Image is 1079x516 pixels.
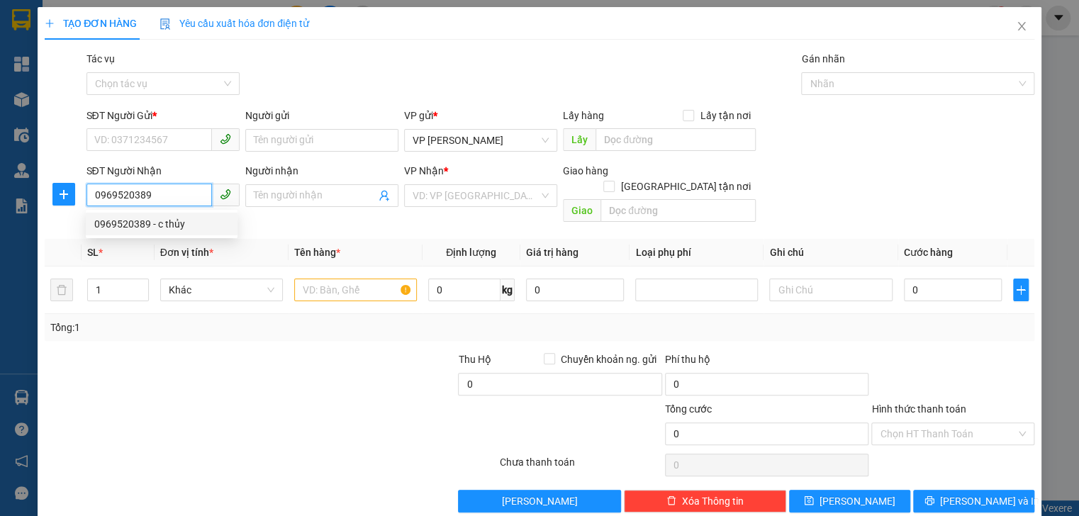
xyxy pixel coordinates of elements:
[86,213,237,235] div: 0969520389 - c thủy
[789,490,910,512] button: save[PERSON_NAME]
[52,183,75,206] button: plus
[404,108,557,123] div: VP gửi
[904,247,953,258] span: Cước hàng
[694,108,756,123] span: Lấy tận nơi
[86,53,115,64] label: Tác vụ
[50,279,73,301] button: delete
[458,490,620,512] button: [PERSON_NAME]
[1002,7,1041,47] button: Close
[53,189,74,200] span: plus
[87,247,99,258] span: SL
[220,133,231,145] span: phone
[169,279,274,301] span: Khác
[924,495,934,507] span: printer
[160,18,171,30] img: icon
[804,495,814,507] span: save
[563,128,596,151] span: Lấy
[563,199,600,222] span: Giao
[446,247,496,258] span: Định lượng
[555,352,662,367] span: Chuyển khoản ng. gửi
[624,490,786,512] button: deleteXóa Thông tin
[871,403,966,415] label: Hình thức thanh toán
[294,279,417,301] input: VD: Bàn, Ghế
[160,18,309,29] span: Yêu cầu xuất hóa đơn điện tử
[600,199,756,222] input: Dọc đường
[404,165,444,176] span: VP Nhận
[630,239,764,267] th: Loại phụ phí
[563,165,608,176] span: Giao hàng
[526,247,578,258] span: Giá trị hàng
[160,247,213,258] span: Đơn vị tính
[220,189,231,200] span: phone
[940,493,1039,509] span: [PERSON_NAME] và In
[86,163,240,179] div: SĐT Người Nhận
[498,454,664,479] div: Chưa thanh toán
[1016,21,1027,32] span: close
[1013,279,1028,301] button: plus
[801,53,844,64] label: Gán nhãn
[665,352,869,373] div: Phí thu hộ
[50,320,417,335] div: Tổng: 1
[596,128,756,151] input: Dọc đường
[45,18,137,29] span: TẠO ĐƠN HÀNG
[458,354,491,365] span: Thu Hộ
[379,190,390,201] span: user-add
[1014,284,1027,296] span: plus
[615,179,756,194] span: [GEOGRAPHIC_DATA] tận nơi
[86,108,240,123] div: SĐT Người Gửi
[45,18,55,28] span: plus
[769,279,892,301] input: Ghi Chú
[665,403,712,415] span: Tổng cước
[94,216,229,232] div: 0969520389 - c thủy
[666,495,676,507] span: delete
[682,493,744,509] span: Xóa Thông tin
[563,110,604,121] span: Lấy hàng
[764,239,898,267] th: Ghi chú
[294,247,340,258] span: Tên hàng
[245,108,398,123] div: Người gửi
[820,493,895,509] span: [PERSON_NAME]
[413,130,549,151] span: VP Hoàng Liệt
[502,493,578,509] span: [PERSON_NAME]
[526,279,625,301] input: 0
[501,279,515,301] span: kg
[245,163,398,179] div: Người nhận
[913,490,1034,512] button: printer[PERSON_NAME] và In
